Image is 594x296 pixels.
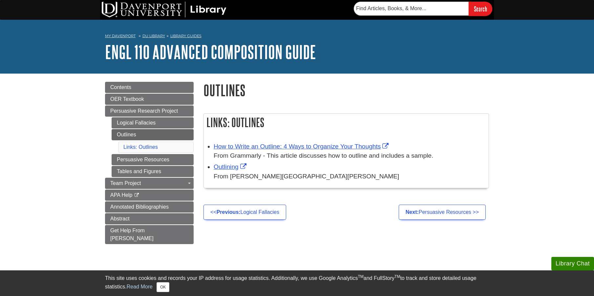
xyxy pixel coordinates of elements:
a: Contents [105,82,194,93]
a: Get Help From [PERSON_NAME] [105,225,194,244]
a: <<Previous:Logical Fallacies [203,205,286,220]
strong: Next: [406,209,419,215]
strong: Previous: [217,209,241,215]
a: Link opens in new window [214,143,390,150]
div: This site uses cookies and records your IP address for usage statistics. Additionally, we use Goo... [105,274,489,292]
a: ENGL 110 Advanced Composition Guide [105,42,316,62]
span: OER Textbook [110,96,144,102]
i: This link opens in a new window [134,193,139,197]
form: Searches DU Library's articles, books, and more [354,2,492,16]
a: Links: Outlines [123,144,158,150]
div: Guide Page Menu [105,82,194,244]
a: OER Textbook [105,94,194,105]
nav: breadcrumb [105,32,489,42]
span: Persuasive Research Project [110,108,178,114]
a: Tables and Figures [112,166,194,177]
input: Find Articles, Books, & More... [354,2,469,15]
a: Read More [127,284,153,289]
h2: Links: Outlines [204,114,489,131]
a: APA Help [105,190,194,201]
a: Next:Persuasive Resources >> [399,205,486,220]
span: Contents [110,84,131,90]
a: Abstract [105,213,194,224]
span: Abstract [110,216,130,221]
span: Get Help From [PERSON_NAME] [110,228,154,241]
div: From Grammarly - This article discusses how to outline and includes a sample. [214,151,485,161]
sup: TM [394,274,400,279]
a: Team Project [105,178,194,189]
button: Library Chat [551,257,594,270]
a: Library Guides [170,34,202,38]
a: Persuasive Resources [112,154,194,165]
a: Link opens in new window [214,163,248,170]
span: Annotated Bibliographies [110,204,169,210]
a: Persuasive Research Project [105,105,194,117]
span: Team Project [110,180,141,186]
input: Search [469,2,492,16]
a: My Davenport [105,33,136,39]
div: From [PERSON_NAME][GEOGRAPHIC_DATA][PERSON_NAME] [214,172,485,181]
sup: TM [358,274,363,279]
h1: Outlines [203,82,489,99]
img: DU Library [102,2,226,17]
a: DU Library [142,34,165,38]
a: Annotated Bibliographies [105,201,194,213]
a: Outlines [112,129,194,140]
button: Close [157,282,169,292]
span: APA Help [110,192,132,198]
a: Logical Fallacies [112,117,194,128]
